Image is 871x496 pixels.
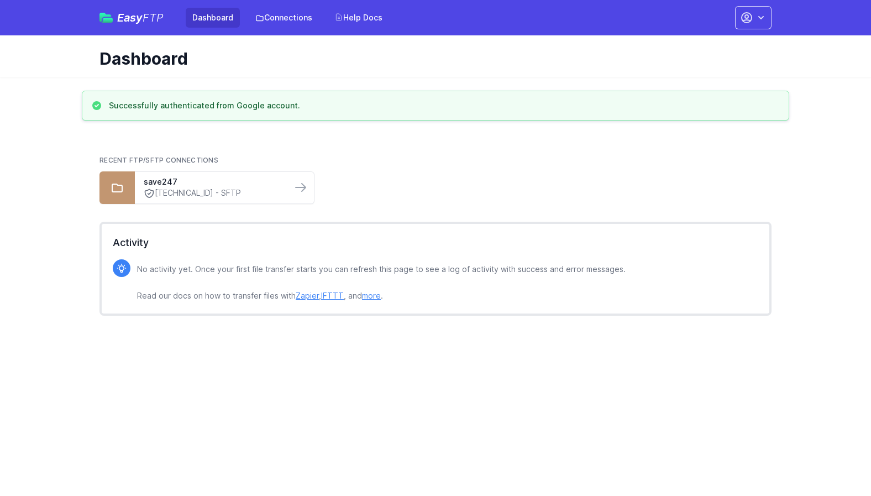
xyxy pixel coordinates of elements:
[321,291,344,300] a: IFTTT
[296,291,319,300] a: Zapier
[109,100,300,111] h3: Successfully authenticated from Google account.
[328,8,389,28] a: Help Docs
[117,12,164,23] span: Easy
[99,156,772,165] h2: Recent FTP/SFTP Connections
[137,263,626,302] p: No activity yet. Once your first file transfer starts you can refresh this page to see a log of a...
[99,12,164,23] a: EasyFTP
[99,13,113,23] img: easyftp_logo.png
[113,235,758,250] h2: Activity
[249,8,319,28] a: Connections
[362,291,381,300] a: more
[186,8,240,28] a: Dashboard
[144,187,283,199] a: [TECHNICAL_ID] - SFTP
[99,49,763,69] h1: Dashboard
[144,176,283,187] a: save247
[143,11,164,24] span: FTP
